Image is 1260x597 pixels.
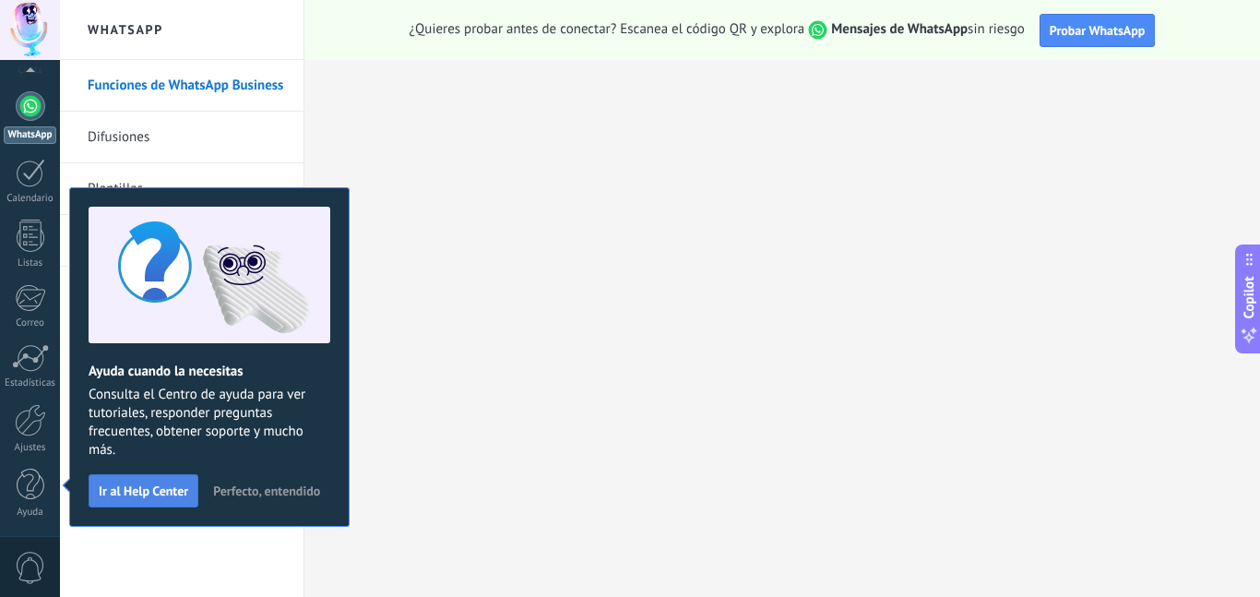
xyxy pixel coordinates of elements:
li: Plantillas [60,163,303,215]
li: Difusiones [60,112,303,163]
div: Calendario [4,193,57,205]
span: Probar WhatsApp [1050,22,1146,39]
div: Ajustes [4,442,57,454]
strong: Mensajes de WhatsApp [831,20,968,38]
span: Perfecto, entendido [213,484,320,497]
div: Correo [4,317,57,329]
span: Copilot [1240,276,1258,318]
div: Listas [4,257,57,269]
button: Ir al Help Center [89,474,198,507]
div: WhatsApp [4,126,56,144]
h2: Ayuda cuando la necesitas [89,363,330,380]
div: Ayuda [4,507,57,519]
span: Ir al Help Center [99,484,188,497]
div: Estadísticas [4,377,57,389]
a: Plantillas [88,163,285,215]
a: Funciones de WhatsApp Business [88,60,285,112]
button: Perfecto, entendido [205,477,328,505]
span: Consulta el Centro de ayuda para ver tutoriales, responder preguntas frecuentes, obtener soporte ... [89,386,330,460]
li: Funciones de WhatsApp Business [60,60,303,112]
span: ¿Quieres probar antes de conectar? Escanea el código QR y explora sin riesgo [410,20,1025,40]
a: Difusiones [88,112,285,163]
button: Probar WhatsApp [1040,14,1156,47]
